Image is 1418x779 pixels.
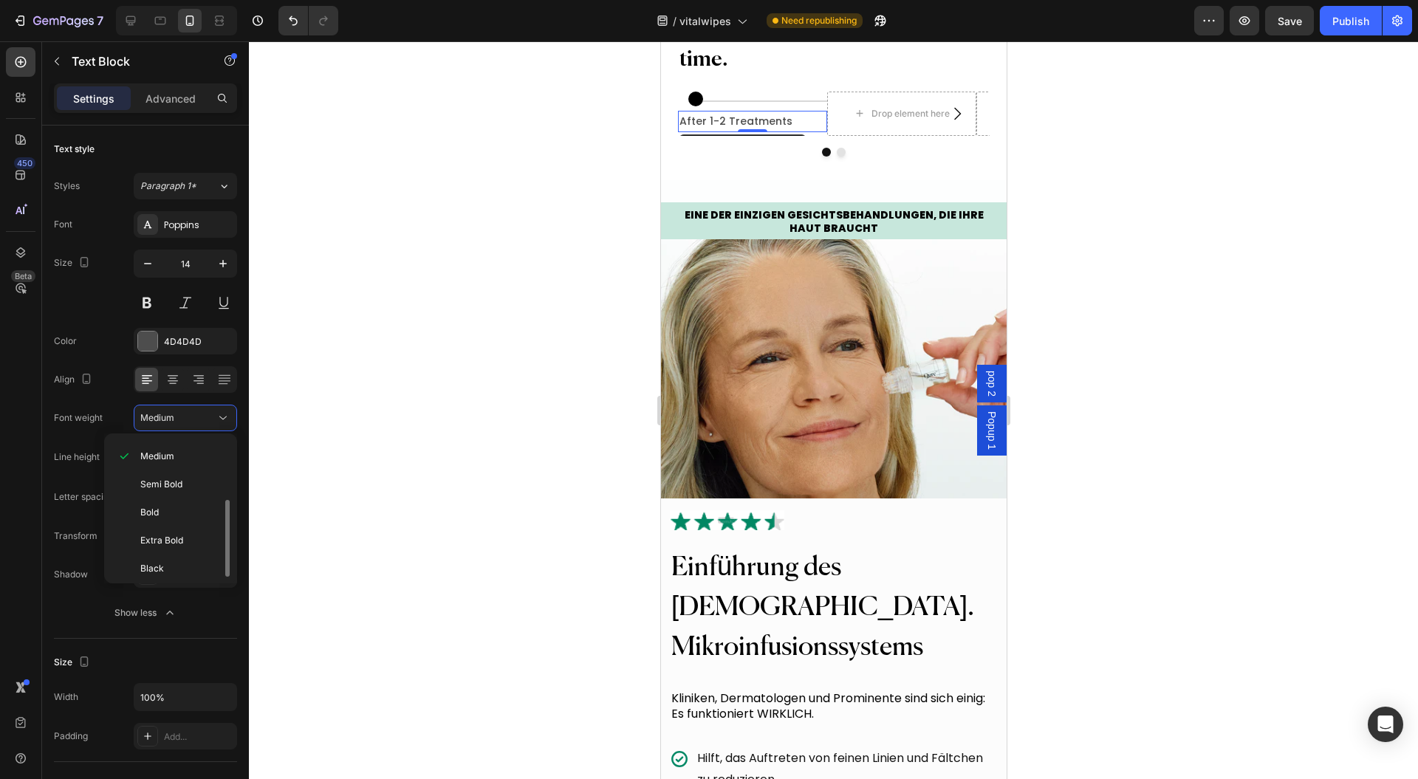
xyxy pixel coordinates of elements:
div: Line height [54,447,120,467]
div: Transform [54,529,97,543]
span: vitalwipes [679,13,731,29]
div: Show less [114,605,177,620]
span: Need republishing [781,14,857,27]
strong: EINE DER EINZIGEN GESICHTSBEHANDLUNGEN, DIE IHRE HAUT BRAUCHT [24,166,323,194]
div: Undo/Redo [278,6,338,35]
button: 7 [6,6,110,35]
h2: Einführung des [DEMOGRAPHIC_DATA]. Mikroinfusionssystems [9,505,337,628]
button: Save [1265,6,1314,35]
span: Bold [140,506,159,519]
div: Letter spacing [54,490,114,504]
button: Dot [176,106,185,115]
div: Text style [54,143,95,156]
div: Font weight [54,411,103,425]
div: Beta [11,270,35,282]
div: Publish [1332,13,1369,29]
div: Styles [54,179,80,193]
div: Add... [164,730,233,744]
input: Auto [134,684,236,710]
span: Semi Bold [140,478,182,491]
div: Size [54,653,93,673]
button: Carousel Next Arrow [275,52,317,93]
div: 450 [14,157,35,169]
button: Show less [54,600,237,626]
div: Align [54,370,95,390]
span: Medium [140,450,174,463]
div: Drop element here [210,66,289,78]
img: Alt image [9,469,123,489]
span: Extra Bold [140,534,183,547]
div: Color [54,334,77,348]
div: Font [54,218,72,231]
div: Poppins [164,219,233,232]
p: Advanced [145,91,196,106]
span: Black [140,562,164,575]
div: Open Intercom Messenger [1368,707,1403,742]
span: Save [1278,15,1302,27]
span: / [673,13,677,29]
span: Hilft, das Auftreten von feinen Linien und Fältchen zu reduzieren [36,708,322,747]
button: Medium [134,405,237,431]
p: Settings [73,91,114,106]
button: Paragraph 1* [134,173,237,199]
span: Medium [140,412,174,423]
span: Paragraph 1* [140,179,196,193]
p: After 1-2 Treatments [18,71,165,89]
span: Kliniken, Dermatologen und Prominente sind sich einig: Es funktioniert WIRKLICH. [10,648,324,681]
div: Shadow [54,568,88,581]
button: Dot [161,106,170,115]
button: Publish [1320,6,1382,35]
div: 4D4D4D [164,335,233,349]
iframe: Design area [661,41,1007,779]
div: Width [54,690,78,704]
div: Size [54,253,93,273]
div: Padding [54,730,88,743]
p: Text Block [72,52,197,70]
p: 7 [97,12,103,30]
div: Rich Text Editor. Editing area: main [17,69,166,91]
